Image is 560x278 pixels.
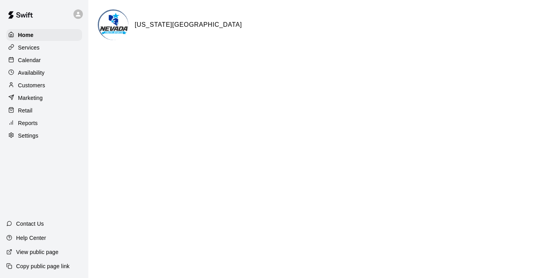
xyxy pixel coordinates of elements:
a: Availability [6,67,82,79]
img: Nevada Youth Sports Center logo [99,11,128,40]
p: Home [18,31,34,39]
p: Availability [18,69,45,77]
p: Calendar [18,56,41,64]
a: Customers [6,79,82,91]
a: Calendar [6,54,82,66]
p: View public page [16,248,59,256]
p: Retail [18,107,33,114]
p: Contact Us [16,220,44,228]
a: Settings [6,130,82,142]
a: Home [6,29,82,41]
a: Reports [6,117,82,129]
a: Marketing [6,92,82,104]
p: Customers [18,81,45,89]
p: Copy public page link [16,262,70,270]
p: Marketing [18,94,43,102]
h6: [US_STATE][GEOGRAPHIC_DATA] [135,20,242,30]
a: Services [6,42,82,53]
p: Services [18,44,40,52]
p: Help Center [16,234,46,242]
p: Settings [18,132,38,140]
a: Retail [6,105,82,116]
p: Reports [18,119,38,127]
